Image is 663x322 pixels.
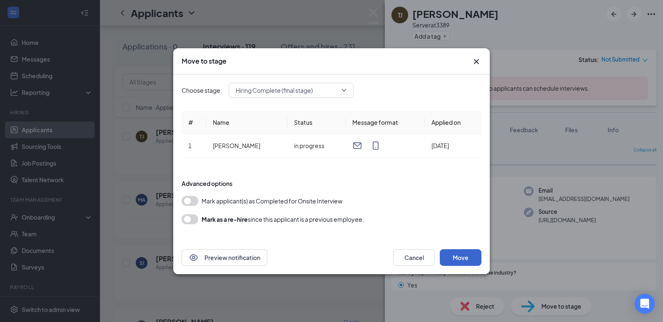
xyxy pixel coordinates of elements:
[346,111,425,134] th: Message format
[425,134,481,158] td: [DATE]
[471,57,481,67] svg: Cross
[202,215,248,223] b: Mark as a re-hire
[371,141,381,151] svg: MobileSms
[202,214,364,224] div: since this applicant is a previous employee.
[635,294,655,314] div: Open Intercom Messenger
[206,134,287,158] td: [PERSON_NAME]
[440,249,481,266] button: Move
[206,111,287,134] th: Name
[189,253,199,263] svg: Eye
[352,141,362,151] svg: Email
[236,84,313,97] span: Hiring Complete (final stage)
[425,111,481,134] th: Applied on
[287,111,346,134] th: Status
[182,111,206,134] th: #
[287,134,346,158] td: in progress
[182,179,481,188] div: Advanced options
[182,57,227,66] h3: Move to stage
[393,249,435,266] button: Cancel
[182,249,267,266] button: EyePreview notification
[471,57,481,67] button: Close
[188,142,192,149] span: 1
[182,86,222,95] span: Choose stage:
[202,196,342,206] span: Mark applicant(s) as Completed for Onsite Interview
